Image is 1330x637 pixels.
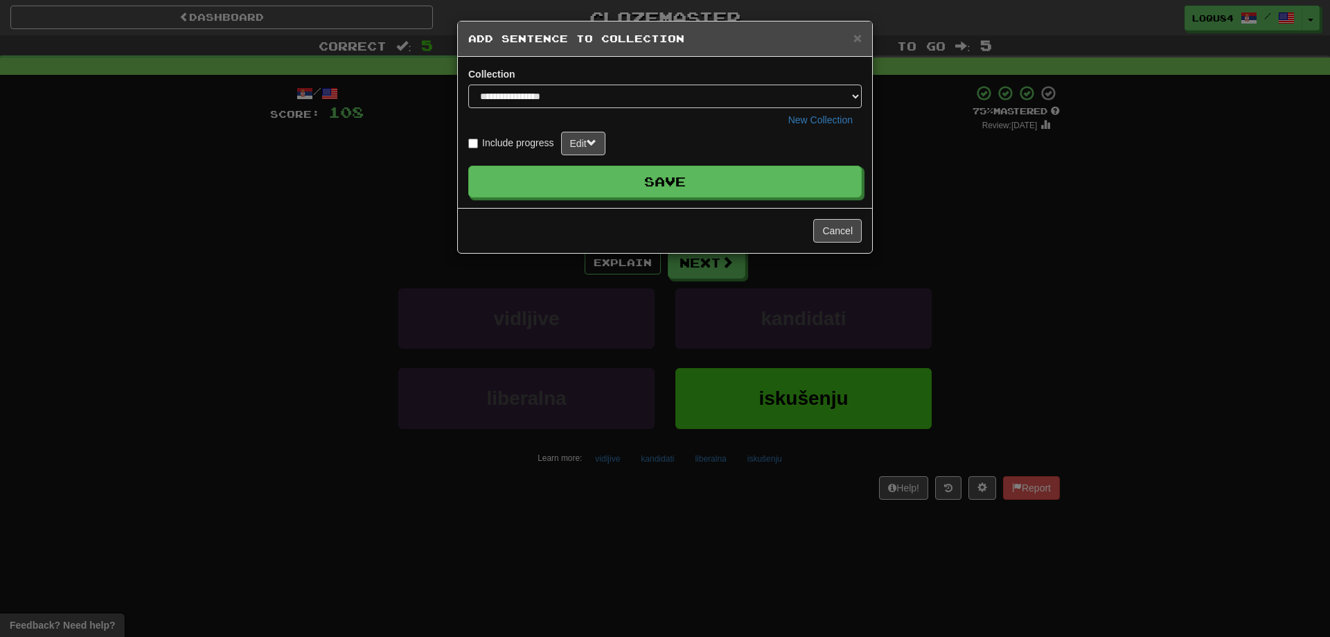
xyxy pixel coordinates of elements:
[561,132,605,155] button: Edit
[468,136,554,150] label: Include progress
[853,30,862,45] button: Close
[468,32,862,46] h5: Add Sentence to Collection
[468,139,478,148] input: Include progress
[779,108,862,132] button: New Collection
[468,166,862,198] button: Save
[853,30,862,46] span: ×
[813,219,862,243] button: Cancel
[468,67,515,81] label: Collection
